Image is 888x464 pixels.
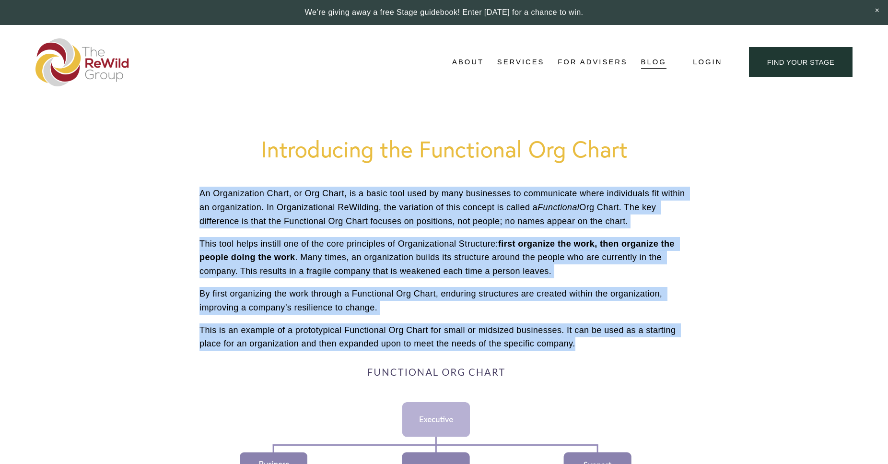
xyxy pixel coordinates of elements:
[558,55,627,70] a: For Advisers
[35,38,129,86] img: The ReWild Group
[199,135,689,163] h1: Introducing the Functional Org Chart
[199,323,689,351] p: This is an example of a prototypical Functional Org Chart for small or midsized businesses. It ca...
[497,55,545,70] a: folder dropdown
[693,56,722,69] a: Login
[452,56,484,69] span: About
[199,287,689,315] p: By first organizing the work through a Functional Org Chart, enduring structures are created with...
[641,55,666,70] a: Blog
[199,237,689,278] p: This tool helps instill one of the core principles of Organizational Structure: . Many times, an ...
[749,47,853,77] a: find your stage
[199,187,689,228] p: An Organization Chart, or Org Chart, is a basic tool used by many businesses to communicate where...
[537,202,579,212] em: Functional
[497,56,545,69] span: Services
[452,55,484,70] a: folder dropdown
